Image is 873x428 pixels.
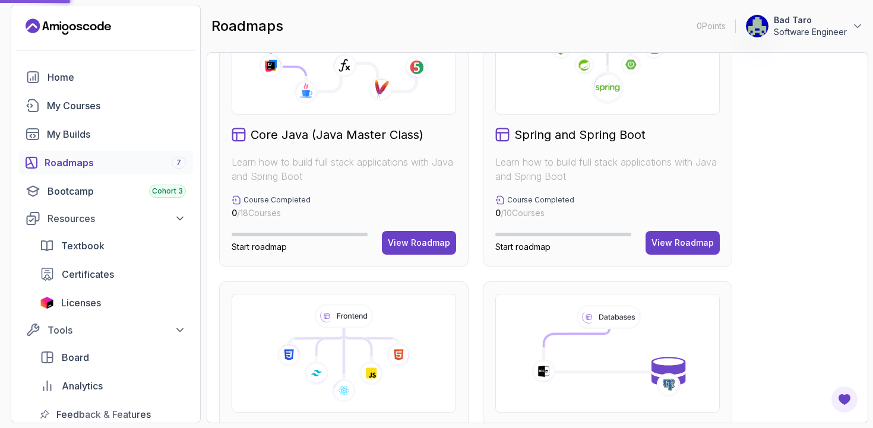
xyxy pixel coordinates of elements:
[646,231,720,255] button: View Roadmap
[47,99,186,113] div: My Courses
[18,179,193,203] a: bootcamp
[33,234,193,258] a: textbook
[746,15,768,37] img: user profile image
[211,17,283,36] h2: roadmaps
[62,379,103,393] span: Analytics
[18,151,193,175] a: roadmaps
[61,239,105,253] span: Textbook
[774,26,847,38] p: Software Engineer
[18,94,193,118] a: courses
[18,65,193,89] a: home
[251,126,423,143] h2: Core Java (Java Master Class)
[514,126,646,143] h2: Spring and Spring Boot
[33,262,193,286] a: certificates
[61,296,101,310] span: Licenses
[56,407,151,421] span: Feedback & Features
[47,127,186,141] div: My Builds
[62,350,89,364] span: Board
[495,242,551,252] span: Start roadmap
[697,20,726,32] p: 0 Points
[26,17,111,36] a: Landing page
[176,158,181,167] span: 7
[651,237,714,249] div: View Roadmap
[18,122,193,146] a: builds
[830,385,859,414] button: Open Feedback Button
[33,291,193,315] a: licenses
[62,267,114,281] span: Certificates
[745,14,863,38] button: user profile imageBad TaroSoftware Engineer
[232,242,287,252] span: Start roadmap
[18,208,193,229] button: Resources
[495,155,720,183] p: Learn how to build full stack applications with Java and Spring Boot
[45,156,186,170] div: Roadmaps
[33,402,193,426] a: feedback
[152,186,183,196] span: Cohort 3
[388,237,450,249] div: View Roadmap
[243,195,311,205] p: Course Completed
[382,231,456,255] button: View Roadmap
[495,207,574,219] p: / 10 Courses
[40,297,54,309] img: jetbrains icon
[232,208,237,218] span: 0
[33,345,193,369] a: board
[232,207,311,219] p: / 18 Courses
[48,184,186,198] div: Bootcamp
[232,155,456,183] p: Learn how to build full stack applications with Java and Spring Boot
[507,195,574,205] p: Course Completed
[48,323,186,337] div: Tools
[18,319,193,341] button: Tools
[774,14,847,26] p: Bad Taro
[495,208,501,218] span: 0
[33,374,193,398] a: analytics
[48,211,186,226] div: Resources
[48,70,186,84] div: Home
